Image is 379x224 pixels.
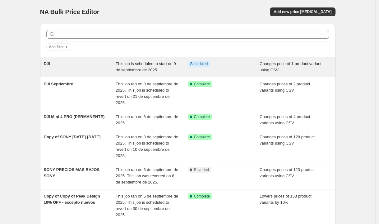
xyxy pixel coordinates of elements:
[44,167,100,178] span: SONY PRECIOS MAS BAJOS SONY
[194,82,210,87] span: Complete
[44,135,101,139] span: Copy of SONY [DATE]-[DATE]
[194,114,210,119] span: Complete
[260,82,310,93] span: Changes prices of 2 product variants using CSV
[274,9,331,14] span: Add new price [MEDICAL_DATA]
[44,82,73,86] span: DJI Septiembre
[116,167,178,184] span: This job ran on 6 de septiembre de 2025. This job was reverted on 8 de septiembre de 2025.
[260,194,312,205] span: Lowers prices of 158 product variants by 10%
[260,114,310,125] span: Changes prices of 4 product variants using CSV
[260,167,315,178] span: Changes prices of 123 product variants using CSV
[260,61,321,72] span: Changes price of 1 product variant using CSV
[44,194,100,205] span: Copy of Copy of Peak Design 10% OFF - excepto nuevos
[194,194,210,199] span: Complete
[116,61,176,72] span: This job is scheduled to start on 9 de septiembre de 2025.
[194,167,209,172] span: Reverted
[116,135,178,158] span: This job ran on 8 de septiembre de 2025. This job is scheduled to revert on 10 de septiembre de 2...
[260,135,315,145] span: Changes prices of 128 product variants using CSV
[116,114,178,125] span: This job ran on 8 de septiembre de 2025.
[40,8,99,15] span: NA Bulk Price Editor
[49,45,64,50] span: Add filter
[44,61,50,66] span: DJI
[194,135,210,140] span: Complete
[190,61,208,66] span: Scheduled
[46,43,71,51] button: Add filter
[270,7,335,16] button: Add new price [MEDICAL_DATA]
[116,194,178,217] span: This job ran on 5 de septiembre de 2025. This job is scheduled to revert on 30 de septiembre de 2...
[116,82,178,105] span: This job ran on 8 de septiembre de 2025. This job is scheduled to revert on 21 de septiembre de 2...
[44,114,105,119] span: DJI Mini 4 PRO (PERMANENTE)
